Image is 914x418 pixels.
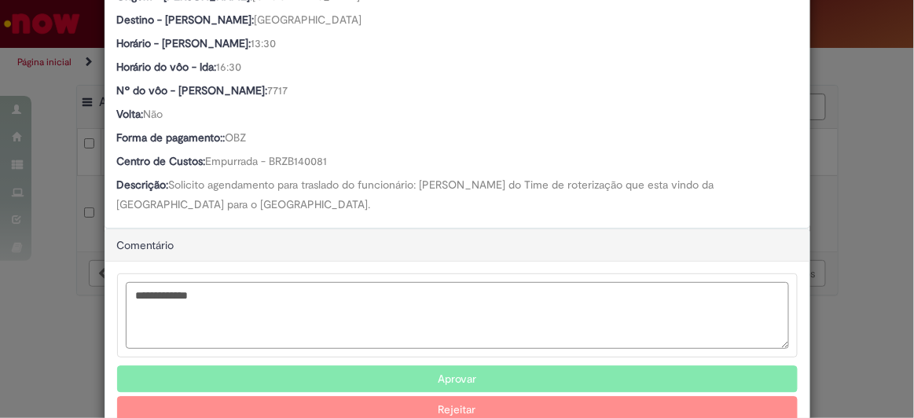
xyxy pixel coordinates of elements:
span: 16:30 [217,60,242,74]
span: Comentário [117,238,174,252]
button: Aprovar [117,365,798,392]
b: Volta: [117,107,144,121]
span: [GEOGRAPHIC_DATA] [255,13,362,27]
span: 13:30 [251,36,277,50]
b: Centro de Custos: [117,154,206,168]
b: Forma de pagamento:: [117,130,226,145]
b: Destino - [PERSON_NAME]: [117,13,255,27]
span: Não [144,107,163,121]
b: Descrição: [117,178,169,192]
b: Horário do vôo - Ida: [117,60,217,74]
span: OBZ [226,130,247,145]
span: 7717 [268,83,288,97]
span: Empurrada - BRZB140081 [206,154,328,168]
b: Nº do vôo - [PERSON_NAME]: [117,83,268,97]
b: Horário - [PERSON_NAME]: [117,36,251,50]
span: Solicito agendamento para traslado do funcionário: [PERSON_NAME] do Time de roterização que esta ... [117,178,718,211]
